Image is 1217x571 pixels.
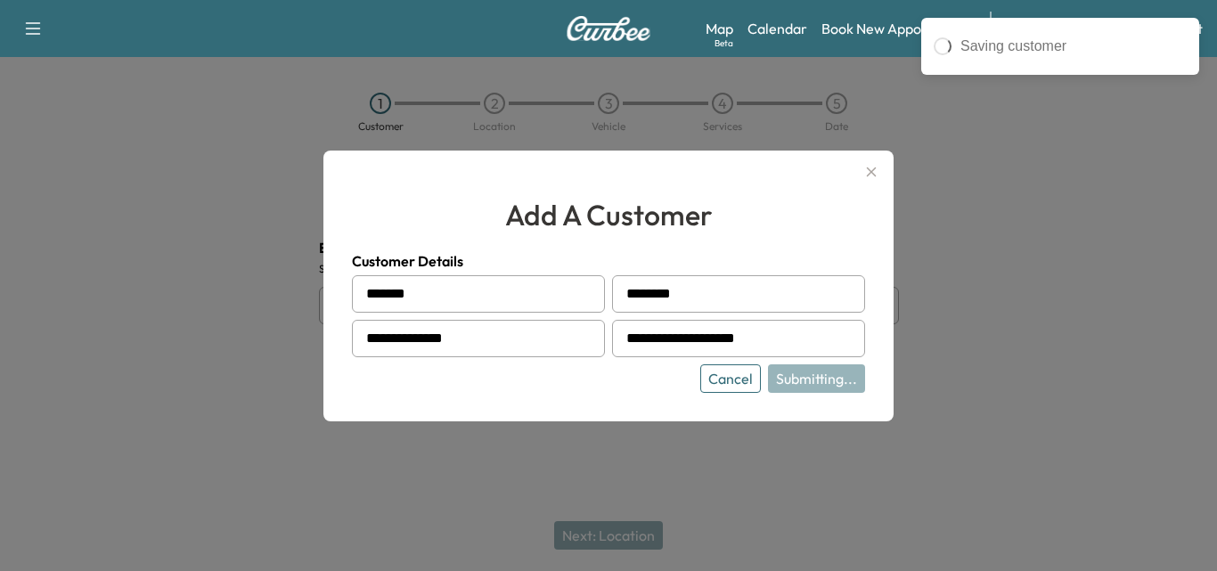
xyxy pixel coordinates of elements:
button: Cancel [700,364,761,393]
img: Curbee Logo [566,16,651,41]
a: MapBeta [706,18,733,39]
div: Beta [715,37,733,50]
h4: Customer Details [352,250,865,272]
h2: add a customer [352,193,865,236]
div: Saving customer [960,36,1187,57]
a: Calendar [747,18,807,39]
a: Book New Appointment [821,18,972,39]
